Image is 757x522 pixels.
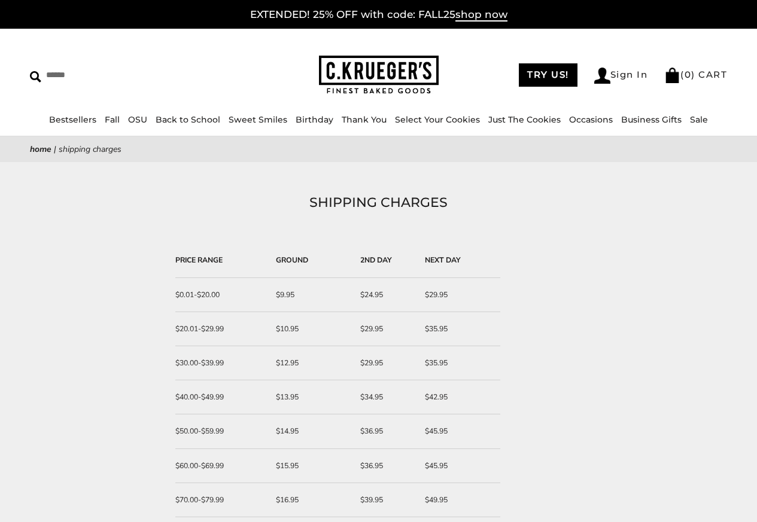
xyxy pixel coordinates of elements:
td: $12.95 [270,346,354,380]
a: Sweet Smiles [229,114,287,125]
td: $49.95 [419,483,500,517]
span: SHIPPING CHARGES [59,144,121,155]
td: $36.95 [354,449,418,483]
img: Account [594,68,610,84]
td: $39.95 [354,483,418,517]
span: $20.01-$29.99 [175,324,224,334]
a: Just The Cookies [488,114,561,125]
td: $9.95 [270,278,354,312]
td: $70.00-$79.99 [175,483,270,517]
td: $29.95 [419,278,500,312]
td: $24.95 [354,278,418,312]
td: $16.95 [270,483,354,517]
h1: SHIPPING CHARGES [48,192,709,213]
a: Birthday [296,114,333,125]
a: Occasions [569,114,613,125]
a: EXTENDED! 25% OFF with code: FALL25shop now [250,8,507,22]
a: Business Gifts [621,114,682,125]
td: $29.95 [354,346,418,380]
a: Back to School [156,114,220,125]
input: Search [30,66,190,84]
td: $10.95 [270,312,354,346]
nav: breadcrumbs [30,142,727,156]
td: $45.95 [419,449,500,483]
a: (0) CART [664,69,727,80]
td: $34.95 [354,380,418,414]
a: OSU [128,114,147,125]
td: $35.95 [419,346,500,380]
a: Home [30,144,51,155]
span: | [54,144,56,155]
strong: 2ND DAY [360,255,392,265]
a: Bestsellers [49,114,96,125]
td: $36.95 [354,414,418,448]
a: Select Your Cookies [395,114,480,125]
td: $13.95 [270,380,354,414]
span: shop now [455,8,507,22]
td: $50.00-$59.99 [175,414,270,448]
img: Search [30,71,41,83]
td: $14.95 [270,414,354,448]
strong: NEXT DAY [425,255,461,265]
td: $15.95 [270,449,354,483]
img: C.KRUEGER'S [319,56,439,94]
td: $60.00-$69.99 [175,449,270,483]
strong: GROUND [276,255,308,265]
td: $35.95 [419,312,500,346]
td: $45.95 [419,414,500,448]
td: $40.00-$49.99 [175,380,270,414]
strong: PRICE RANGE [175,255,223,265]
td: $0.01-$20.00 [175,278,270,312]
a: Fall [105,114,120,125]
img: Bag [664,68,680,83]
a: Sign In [594,68,648,84]
td: $42.95 [419,380,500,414]
a: TRY US! [519,63,577,87]
td: $29.95 [354,312,418,346]
div: $30.00-$39.99 [175,357,264,369]
a: Thank You [342,114,387,125]
span: 0 [685,69,692,80]
a: Sale [690,114,708,125]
